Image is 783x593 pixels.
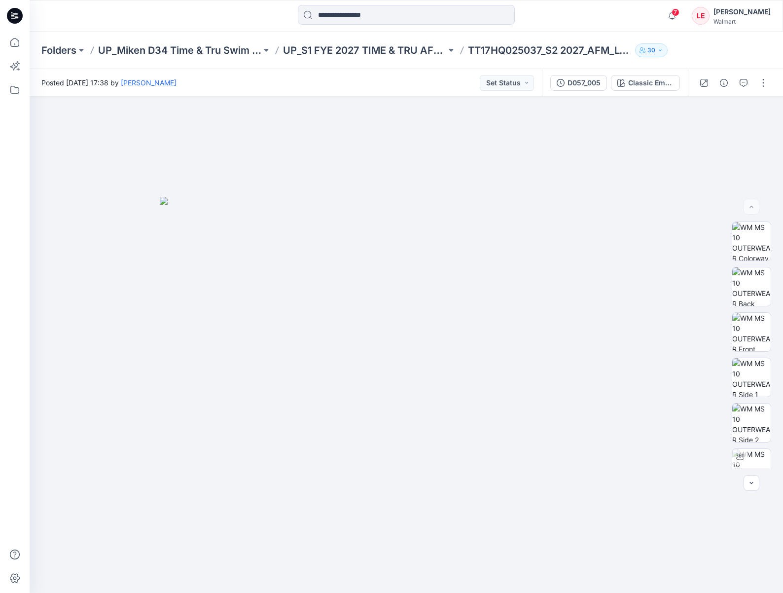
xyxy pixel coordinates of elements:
img: WM MS 10 OUTERWEAR Side 1 [732,358,771,397]
button: Classic Emerald [611,75,680,91]
p: 30 [647,45,655,56]
img: WM MS 10 OUTERWEAR Front [732,313,771,351]
div: LE [692,7,710,25]
button: D057_005 [550,75,607,91]
div: D057_005 [568,77,601,88]
button: 30 [635,43,668,57]
div: [PERSON_NAME] [713,6,771,18]
a: [PERSON_NAME] [121,78,177,87]
div: Classic Emerald [628,77,674,88]
span: 7 [672,8,679,16]
a: UP_Miken D34 Time & Tru Swim Coverups [98,43,261,57]
img: eyJhbGciOiJIUzI1NiIsImtpZCI6IjAiLCJzbHQiOiJzZXMiLCJ0eXAiOiJKV1QifQ.eyJkYXRhIjp7InR5cGUiOiJzdG9yYW... [160,197,653,593]
img: WM MS 10 OUTERWEAR Colorway wo Avatar [732,222,771,260]
p: TT17HQ025037_S2 2027_AFM_LOW BACK SIDE SLIT MIDI [468,43,631,57]
a: Folders [41,43,76,57]
div: Walmart [713,18,771,25]
img: WM MS 10 OUTERWEAR Turntable with Avatar [732,449,771,487]
button: Details [716,75,732,91]
a: UP_S1 FYE 2027 TIME & TRU AFM SWIM COVERS [283,43,446,57]
img: WM MS 10 OUTERWEAR Side 2 [732,404,771,442]
span: Posted [DATE] 17:38 by [41,77,177,88]
img: WM MS 10 OUTERWEAR Back [732,267,771,306]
